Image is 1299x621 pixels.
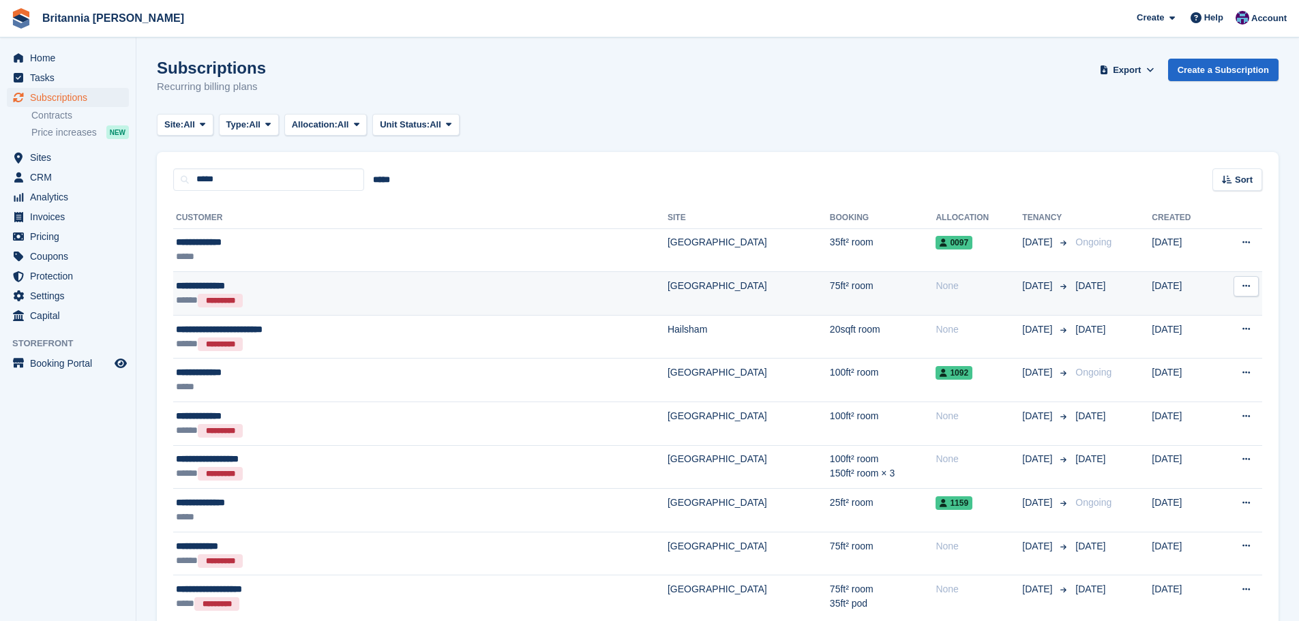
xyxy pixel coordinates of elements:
a: Contracts [31,109,129,122]
a: menu [7,247,129,266]
td: 35ft² room [830,228,936,272]
th: Customer [173,207,668,229]
span: Sort [1235,173,1253,187]
td: [GEOGRAPHIC_DATA] [668,272,830,316]
span: All [338,118,349,132]
a: menu [7,48,129,67]
span: Site: [164,118,183,132]
span: Analytics [30,187,112,207]
th: Created [1152,207,1215,229]
span: 1092 [936,366,972,380]
td: [GEOGRAPHIC_DATA] [668,402,830,446]
div: None [936,539,1022,554]
td: 75ft² room [830,272,936,316]
div: None [936,409,1022,423]
img: stora-icon-8386f47178a22dfd0bd8f6a31ec36ba5ce8667c1dd55bd0f319d3a0aa187defe.svg [11,8,31,29]
span: [DATE] [1075,541,1105,551]
h1: Subscriptions [157,59,266,77]
span: Help [1204,11,1223,25]
span: Ongoing [1075,367,1111,378]
div: None [936,279,1022,293]
button: Site: All [157,114,213,136]
span: [DATE] [1075,410,1105,421]
span: [DATE] [1075,453,1105,464]
div: None [936,452,1022,466]
span: All [183,118,195,132]
th: Site [668,207,830,229]
a: Price increases NEW [31,125,129,140]
span: [DATE] [1022,539,1055,554]
span: [DATE] [1022,365,1055,380]
button: Allocation: All [284,114,368,136]
a: Preview store [113,355,129,372]
td: 25ft² room [830,489,936,532]
td: [DATE] [1152,532,1215,575]
td: [GEOGRAPHIC_DATA] [668,532,830,575]
span: CRM [30,168,112,187]
a: menu [7,68,129,87]
a: menu [7,168,129,187]
td: [GEOGRAPHIC_DATA] [668,489,830,532]
span: [DATE] [1075,280,1105,291]
span: [DATE] [1022,235,1055,249]
td: [DATE] [1152,315,1215,359]
td: [GEOGRAPHIC_DATA] [668,228,830,272]
span: [DATE] [1022,582,1055,596]
td: [GEOGRAPHIC_DATA] [668,445,830,489]
th: Tenancy [1022,207,1070,229]
span: Protection [30,267,112,286]
span: All [430,118,441,132]
a: menu [7,306,129,325]
span: Coupons [30,247,112,266]
td: [DATE] [1152,575,1215,618]
span: Home [30,48,112,67]
span: Booking Portal [30,354,112,373]
span: [DATE] [1022,279,1055,293]
span: [DATE] [1022,409,1055,423]
div: None [936,582,1022,596]
a: menu [7,267,129,286]
p: Recurring billing plans [157,79,266,95]
td: [DATE] [1152,445,1215,489]
span: Create [1137,11,1164,25]
td: Hailsham [668,315,830,359]
td: [GEOGRAPHIC_DATA] [668,359,830,402]
span: Ongoing [1075,237,1111,247]
span: Settings [30,286,112,305]
th: Booking [830,207,936,229]
span: Price increases [31,126,97,139]
a: menu [7,148,129,167]
td: 100ft² room [830,402,936,446]
button: Export [1097,59,1157,81]
a: menu [7,88,129,107]
img: Becca Clark [1236,11,1249,25]
div: NEW [106,125,129,139]
span: [DATE] [1022,322,1055,337]
button: Unit Status: All [372,114,459,136]
th: Allocation [936,207,1022,229]
span: Export [1113,63,1141,77]
span: 1159 [936,496,972,510]
a: menu [7,227,129,246]
a: menu [7,354,129,373]
span: Sites [30,148,112,167]
span: [DATE] [1022,496,1055,510]
td: 75ft² room 35ft² pod [830,575,936,618]
span: Tasks [30,68,112,87]
span: Ongoing [1075,497,1111,508]
span: Type: [226,118,250,132]
div: None [936,322,1022,337]
span: [DATE] [1075,584,1105,594]
span: [DATE] [1075,324,1105,335]
span: 0097 [936,236,972,249]
a: Britannia [PERSON_NAME] [37,7,190,29]
td: [DATE] [1152,402,1215,446]
span: Subscriptions [30,88,112,107]
a: Create a Subscription [1168,59,1279,81]
span: Capital [30,306,112,325]
td: [GEOGRAPHIC_DATA] [668,575,830,618]
span: Invoices [30,207,112,226]
td: 100ft² room [830,359,936,402]
span: Account [1251,12,1287,25]
td: [DATE] [1152,272,1215,316]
